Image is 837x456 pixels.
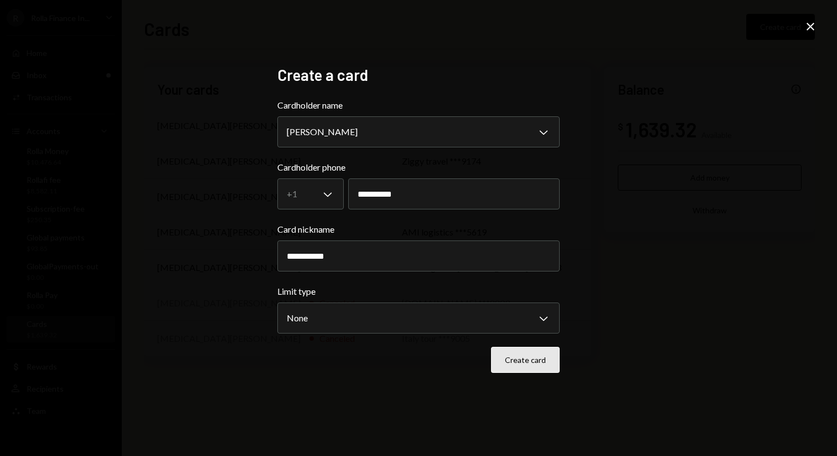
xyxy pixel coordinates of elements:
label: Cardholder phone [277,161,560,174]
button: Limit type [277,303,560,334]
label: Limit type [277,285,560,298]
label: Cardholder name [277,99,560,112]
button: Create card [491,347,560,373]
button: Cardholder name [277,116,560,147]
label: Card nickname [277,223,560,236]
h2: Create a card [277,64,560,86]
